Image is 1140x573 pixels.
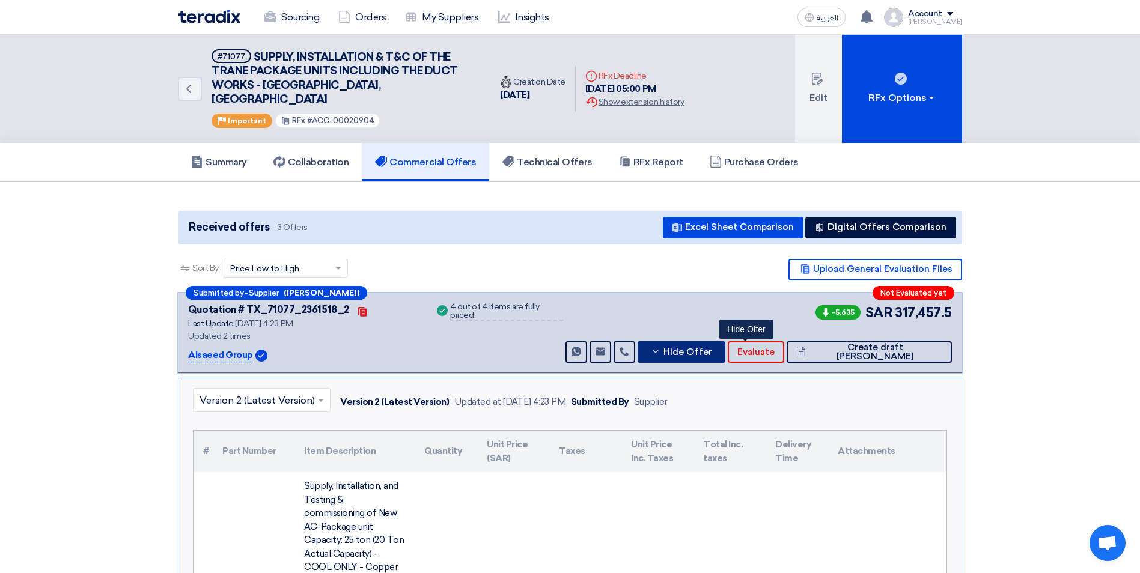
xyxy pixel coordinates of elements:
div: Updated 2 times [188,330,420,342]
button: Hide Offer [638,341,725,363]
h5: RFx Report [619,156,683,168]
img: Verified Account [255,350,267,362]
span: #ACC-00020904 [307,116,374,125]
span: Important [228,117,266,125]
a: My Suppliers [395,4,488,31]
a: Summary [178,143,260,181]
div: [DATE] [500,88,565,102]
a: Insights [489,4,559,31]
div: Version 2 (Latest Version) [340,395,450,409]
img: Teradix logo [178,10,240,23]
h5: Summary [191,156,247,168]
button: Create draft [PERSON_NAME] [787,341,952,363]
button: Upload General Evaluation Files [788,259,962,280]
span: العربية [817,14,838,22]
span: Price Low to High [230,262,299,275]
button: العربية [797,8,846,27]
th: Part Number [213,431,294,472]
a: Orders [329,4,395,31]
a: Collaboration [260,143,362,181]
th: Item Description [294,431,415,472]
div: 4 out of 4 items are fully priced [450,303,563,321]
th: Unit Price Inc. Taxes [621,431,693,472]
span: Received offers [189,219,270,235]
th: Unit Price (SAR) [477,431,549,472]
span: Supplier [249,289,279,297]
div: Quotation # TX_71077_2361518_2 [188,303,349,317]
a: Sourcing [255,4,329,31]
div: Hide Offer [719,320,773,339]
button: Digital Offers Comparison [805,217,956,238]
b: ([PERSON_NAME]) [284,289,359,297]
button: Evaluate [728,341,784,363]
div: Account [908,9,942,19]
div: [DATE] 05:00 PM [585,82,684,96]
span: Create draft [PERSON_NAME] [809,343,942,361]
div: RFx Deadline [585,70,684,82]
div: RFx Options [868,91,936,105]
span: 317,457.5 [895,303,952,323]
div: Supplier [634,395,668,409]
span: SAR [865,303,893,323]
button: Excel Sheet Comparison [663,217,803,238]
span: Submitted by [194,289,244,297]
a: Technical Offers [489,143,605,181]
th: # [194,431,213,472]
span: Not Evaluated yet [880,289,946,297]
th: Attachments [828,431,946,472]
button: RFx Options [842,35,962,143]
h5: Commercial Offers [375,156,476,168]
a: RFx Report [606,143,696,181]
h5: SUPPLY, INSTALLATION & T&C OF THE TRANE PACKAGE UNITS INCLUDING THE DUCT WORKS - HAIFA MALL, JEDDAH [212,49,476,107]
div: Updated at [DATE] 4:23 PM [454,395,566,409]
div: [PERSON_NAME] [908,19,962,25]
span: SUPPLY, INSTALLATION & T&C OF THE TRANE PACKAGE UNITS INCLUDING THE DUCT WORKS - [GEOGRAPHIC_DATA... [212,50,458,106]
span: 3 Offers [277,222,308,233]
div: Show extension history [585,95,684,108]
a: Purchase Orders [696,143,812,181]
span: Sort By [192,262,219,274]
div: Submitted By [571,395,629,409]
span: [DATE] 4:23 PM [235,318,293,329]
h5: Technical Offers [502,156,592,168]
div: #71077 [218,53,245,61]
div: – [186,286,367,300]
a: Commercial Offers [362,143,489,181]
span: RFx [292,116,305,125]
th: Quantity [415,431,477,472]
img: profile_test.png [884,8,903,27]
th: Delivery Time [766,431,828,472]
div: Open chat [1090,525,1126,561]
span: Last Update [188,318,234,329]
th: Total Inc. taxes [693,431,766,472]
span: Hide Offer [663,348,712,357]
p: Alsaeed Group [188,348,253,363]
h5: Collaboration [273,156,349,168]
button: Edit [795,35,842,143]
h5: Purchase Orders [710,156,799,168]
th: Taxes [549,431,621,472]
span: Evaluate [737,348,775,357]
span: -5,635 [815,305,861,320]
div: Creation Date [500,76,565,88]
